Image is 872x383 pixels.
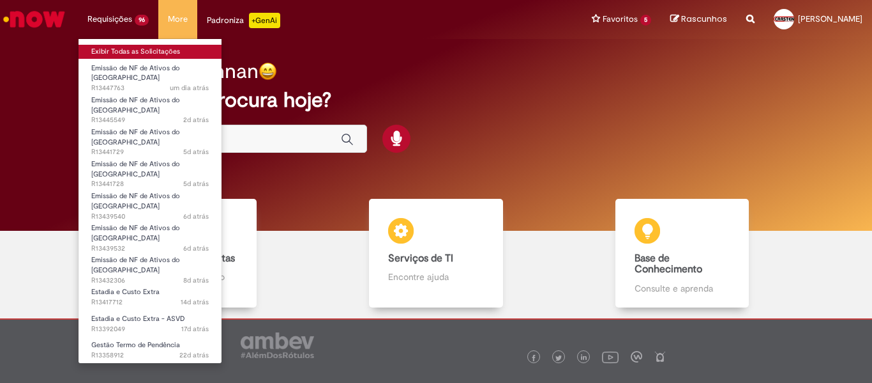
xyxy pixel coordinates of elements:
[388,270,484,283] p: Encontre ajuda
[91,83,209,93] span: R13447763
[91,147,209,157] span: R13441729
[91,276,209,286] span: R13432306
[179,350,209,360] time: 06/08/2025 11:13:30
[555,355,562,361] img: logo_footer_twitter.png
[181,324,209,334] span: 17d atrás
[640,15,651,26] span: 5
[183,276,209,285] span: 8d atrás
[170,83,209,93] span: um dia atrás
[91,244,209,254] span: R13439532
[91,159,180,179] span: Emissão de NF de Ativos do [GEOGRAPHIC_DATA]
[91,127,180,147] span: Emissão de NF de Ativos do [GEOGRAPHIC_DATA]
[603,13,638,26] span: Favoritos
[681,13,727,25] span: Rascunhos
[179,350,209,360] span: 22d atrás
[207,13,280,28] div: Padroniza
[183,276,209,285] time: 20/08/2025 12:55:35
[91,95,180,115] span: Emissão de NF de Ativos do [GEOGRAPHIC_DATA]
[183,115,209,125] time: 25/08/2025 16:45:47
[183,244,209,253] time: 22/08/2025 11:46:42
[170,83,209,93] time: 26/08/2025 11:21:12
[91,314,185,324] span: Estadia e Custo Extra - ASVD
[559,199,805,308] a: Base de Conhecimento Consulte e aprenda
[635,282,730,295] p: Consulte e aprenda
[79,312,222,336] a: Aberto R13392049 : Estadia e Custo Extra - ASVD
[79,221,222,249] a: Aberto R13439532 : Emissão de NF de Ativos do ASVD
[654,351,666,363] img: logo_footer_naosei.png
[91,63,180,83] span: Emissão de NF de Ativos do [GEOGRAPHIC_DATA]
[91,212,209,222] span: R13439540
[87,13,132,26] span: Requisições
[631,351,642,363] img: logo_footer_workplace.png
[798,13,862,24] span: [PERSON_NAME]
[91,287,160,297] span: Estadia e Custo Extra
[79,61,222,89] a: Aberto R13447763 : Emissão de NF de Ativos do ASVD
[79,157,222,185] a: Aberto R13441728 : Emissão de NF de Ativos do ASVD
[91,297,209,308] span: R13417712
[183,115,209,125] span: 2d atrás
[181,324,209,334] time: 10/08/2025 22:45:06
[135,15,149,26] span: 96
[1,6,67,32] img: ServiceNow
[91,115,209,125] span: R13445549
[670,13,727,26] a: Rascunhos
[183,147,209,157] span: 5d atrás
[183,212,209,221] time: 22/08/2025 11:47:38
[79,338,222,362] a: Aberto R13358912 : Gestão Termo de Pendência
[635,252,702,276] b: Base de Conhecimento
[181,297,209,307] time: 14/08/2025 13:48:52
[79,45,222,59] a: Exibir Todas as Solicitações
[181,297,209,307] span: 14d atrás
[183,212,209,221] span: 6d atrás
[79,285,222,309] a: Aberto R13417712 : Estadia e Custo Extra
[313,199,559,308] a: Serviços de TI Encontre ajuda
[183,147,209,157] time: 23/08/2025 10:12:40
[602,348,619,365] img: logo_footer_youtube.png
[91,191,180,211] span: Emissão de NF de Ativos do [GEOGRAPHIC_DATA]
[79,125,222,153] a: Aberto R13441729 : Emissão de NF de Ativos do ASVD
[91,324,209,334] span: R13392049
[91,350,209,361] span: R13358912
[79,253,222,281] a: Aberto R13432306 : Emissão de NF de Ativos do ASVD
[67,199,313,308] a: Catálogo de Ofertas Abra uma solicitação
[183,179,209,189] span: 5d atrás
[91,340,180,350] span: Gestão Termo de Pendência
[259,62,277,81] img: happy-face.png
[91,89,781,111] h2: O que você procura hoje?
[142,252,235,265] b: Catálogo de Ofertas
[91,255,180,275] span: Emissão de NF de Ativos do [GEOGRAPHIC_DATA]
[183,179,209,189] time: 23/08/2025 10:11:10
[249,13,280,28] p: +GenAi
[91,223,180,243] span: Emissão de NF de Ativos do [GEOGRAPHIC_DATA]
[241,332,314,358] img: logo_footer_ambev_rotulo_gray.png
[79,189,222,217] a: Aberto R13439540 : Emissão de NF de Ativos do ASVD
[581,354,587,362] img: logo_footer_linkedin.png
[168,13,188,26] span: More
[79,93,222,121] a: Aberto R13445549 : Emissão de NF de Ativos do ASVD
[78,38,222,364] ul: Requisições
[530,355,537,361] img: logo_footer_facebook.png
[91,179,209,189] span: R13441728
[388,252,453,265] b: Serviços de TI
[183,244,209,253] span: 6d atrás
